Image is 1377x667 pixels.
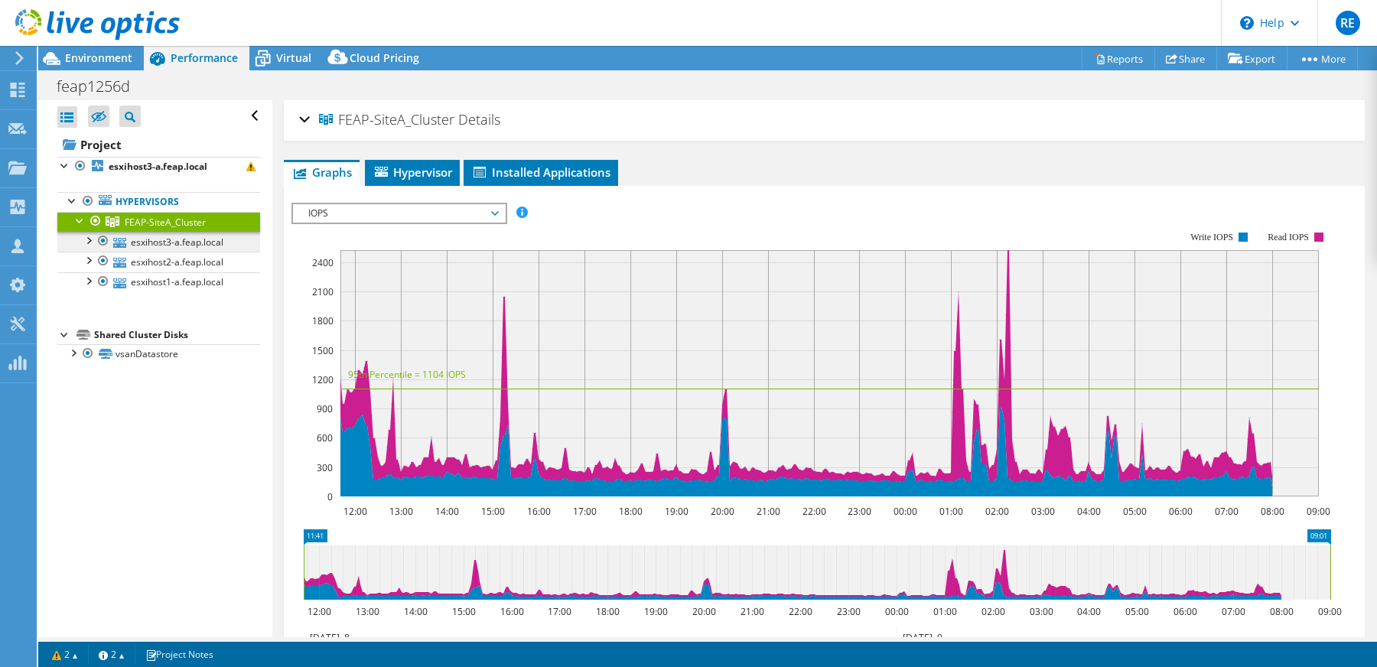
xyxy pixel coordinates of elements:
text: 09:00 [1318,605,1342,618]
text: 23:00 [848,505,871,518]
text: 22:00 [789,605,812,618]
a: Export [1216,47,1287,70]
text: 18:00 [619,505,643,518]
span: Environment [65,50,132,65]
text: 07:00 [1215,505,1239,518]
text: 16:00 [500,605,524,618]
a: esxihost3-a.feap.local [57,232,260,252]
text: 00:00 [894,505,917,518]
a: Reports [1082,47,1155,70]
a: Project Notes [135,645,224,664]
text: 0 [327,490,333,503]
text: 08:00 [1261,505,1284,518]
span: FEAP-SiteA_Cluster [319,112,454,128]
text: Read IOPS [1268,232,1310,242]
text: 04:00 [1077,505,1101,518]
text: 23:00 [837,605,861,618]
text: 14:00 [404,605,428,618]
text: Write IOPS [1190,232,1233,242]
span: IOPS [301,204,497,223]
text: 12:00 [343,505,367,518]
span: Hypervisor [373,164,452,180]
text: 95th Percentile = 1104 IOPS [348,368,466,381]
a: Project [57,132,260,157]
text: 2100 [312,285,334,298]
text: 18:00 [596,605,620,618]
text: 01:00 [939,505,963,518]
text: 05:00 [1123,505,1147,518]
a: esxihost2-a.feap.local [57,252,260,272]
b: esxihost3-a.feap.local [109,160,207,173]
text: 14:00 [435,505,459,518]
a: vsanDatastore [57,344,260,364]
text: 22:00 [802,505,826,518]
text: 19:00 [644,605,668,618]
text: 1200 [312,373,334,386]
a: More [1287,47,1358,70]
span: RE [1336,11,1360,35]
text: 00:00 [885,605,909,618]
text: 600 [317,431,333,444]
a: Share [1154,47,1217,70]
text: 20:00 [692,605,716,618]
a: Hypervisors [57,192,260,212]
text: 21:00 [741,605,764,618]
span: FEAP-SiteA_Cluster [125,216,206,229]
span: Installed Applications [471,164,610,180]
text: 15:00 [452,605,476,618]
text: 09:00 [1307,505,1330,518]
text: 2400 [312,256,334,269]
text: 02:00 [981,605,1005,618]
text: 300 [317,461,333,474]
span: Graphs [291,164,352,180]
text: 04:00 [1077,605,1101,618]
h1: feap1256d [50,78,154,95]
text: 16:00 [527,505,551,518]
text: 13:00 [389,505,413,518]
text: 19:00 [665,505,688,518]
div: Shared Cluster Disks [94,326,260,344]
text: 15:00 [481,505,505,518]
span: Performance [171,50,238,65]
text: 17:00 [548,605,571,618]
a: esxihost1-a.feap.local [57,272,260,292]
text: 21:00 [757,505,780,518]
text: 900 [317,402,333,415]
text: 03:00 [1030,605,1053,618]
span: Virtual [276,50,311,65]
svg: \n [1240,16,1254,30]
a: 2 [41,645,89,664]
a: FEAP-SiteA_Cluster [57,212,260,232]
a: 2 [88,645,135,664]
text: 08:00 [1270,605,1294,618]
text: 01:00 [933,605,957,618]
text: 07:00 [1222,605,1245,618]
text: 06:00 [1169,505,1193,518]
text: 02:00 [985,505,1009,518]
text: 13:00 [356,605,379,618]
text: 03:00 [1031,505,1055,518]
a: esxihost3-a.feap.local [57,157,260,177]
text: 06:00 [1174,605,1197,618]
text: 1500 [312,344,334,357]
span: Details [458,110,500,129]
text: 20:00 [711,505,734,518]
text: 12:00 [308,605,331,618]
text: 05:00 [1125,605,1149,618]
text: 1800 [312,314,334,327]
span: Cloud Pricing [350,50,419,65]
text: 17:00 [573,505,597,518]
